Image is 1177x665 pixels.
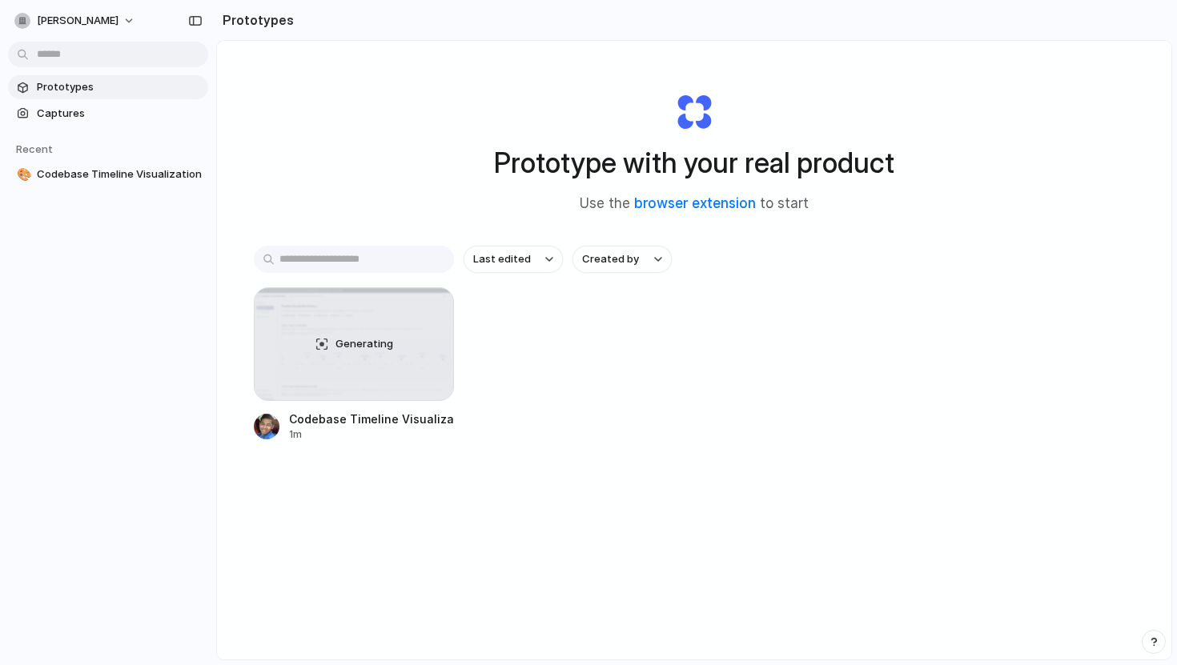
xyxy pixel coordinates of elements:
[14,166,30,182] button: 🎨
[335,336,393,352] span: Generating
[634,195,756,211] a: browser extension
[37,166,202,182] span: Codebase Timeline Visualization
[37,106,202,122] span: Captures
[464,246,563,273] button: Last edited
[17,166,28,184] div: 🎨
[254,287,454,442] a: Codebase Timeline VisualizationGeneratingCodebase Timeline Visualization1m
[8,102,208,126] a: Captures
[8,162,208,186] a: 🎨Codebase Timeline Visualization
[16,142,53,155] span: Recent
[582,251,639,267] span: Created by
[216,10,294,30] h2: Prototypes
[37,79,202,95] span: Prototypes
[8,8,143,34] button: [PERSON_NAME]
[494,142,894,184] h1: Prototype with your real product
[8,75,208,99] a: Prototypes
[473,251,531,267] span: Last edited
[289,411,454,427] div: Codebase Timeline Visualization
[580,194,809,214] span: Use the to start
[37,13,119,29] span: [PERSON_NAME]
[572,246,672,273] button: Created by
[289,427,454,442] div: 1m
